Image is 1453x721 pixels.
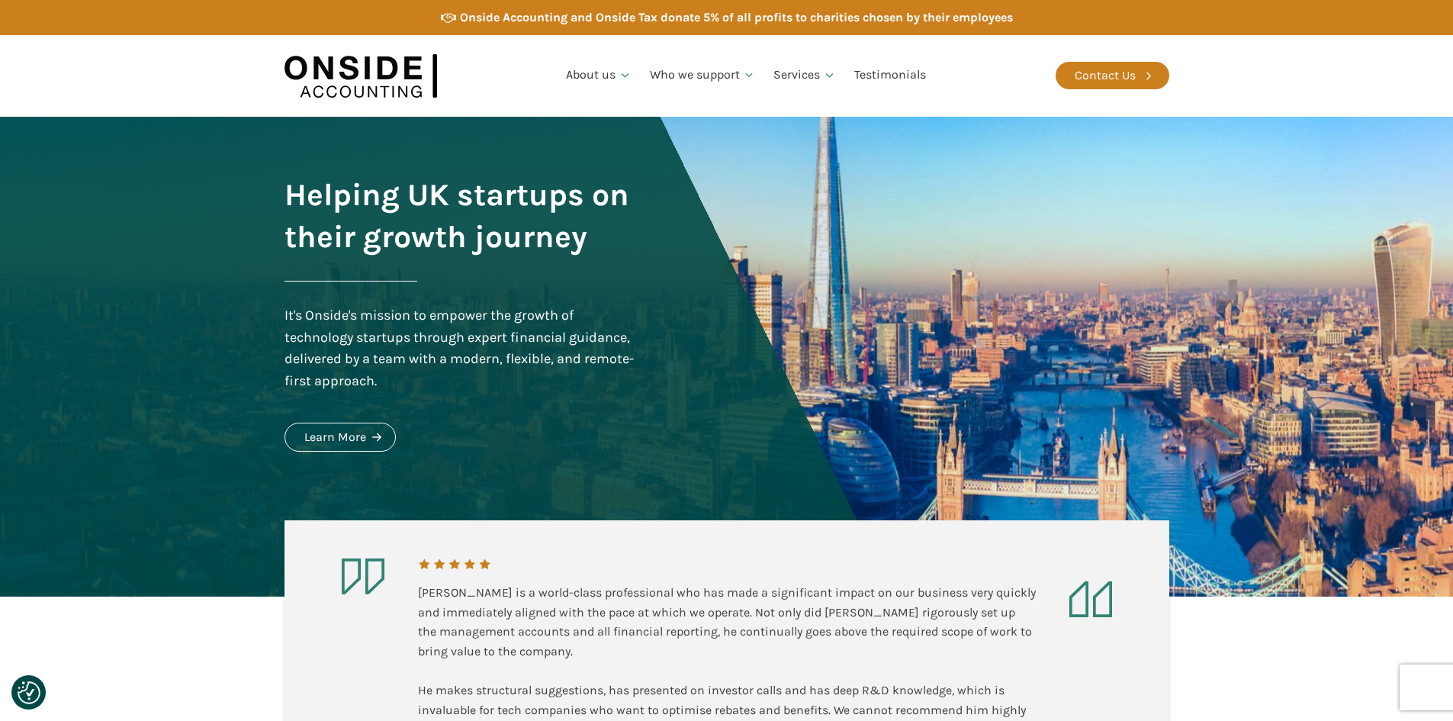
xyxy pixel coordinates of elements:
[1075,66,1136,85] div: Contact Us
[284,47,437,105] img: Onside Accounting
[304,427,366,447] div: Learn More
[641,50,765,101] a: Who we support
[284,423,396,452] a: Learn More
[284,174,638,258] h1: Helping UK startups on their growth journey
[557,50,641,101] a: About us
[18,681,40,704] button: Consent Preferences
[18,681,40,704] img: Revisit consent button
[845,50,935,101] a: Testimonials
[284,304,638,392] div: It's Onside's mission to empower the growth of technology startups through expert financial guida...
[1056,62,1169,89] a: Contact Us
[460,8,1013,27] div: Onside Accounting and Onside Tax donate 5% of all profits to charities chosen by their employees
[764,50,845,101] a: Services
